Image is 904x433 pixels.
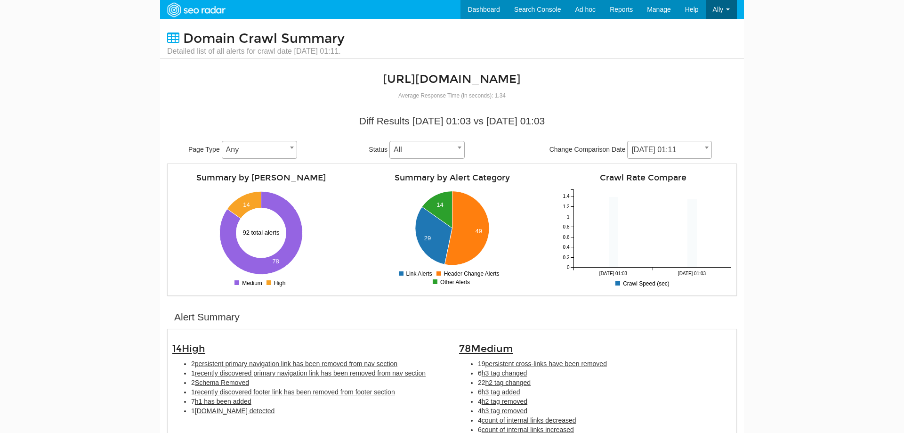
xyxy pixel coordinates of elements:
li: 6 [478,387,732,397]
h4: Summary by [PERSON_NAME] [172,173,349,182]
img: SEORadar [163,1,228,18]
span: h3 tag added [482,388,520,396]
li: 1 [191,406,445,416]
span: Manage [647,6,671,13]
tspan: 0.8 [563,224,570,229]
tspan: [DATE] 01:03 [599,271,628,276]
li: 2 [191,378,445,387]
span: Any [222,141,297,159]
span: Search Console [514,6,561,13]
tspan: 0.4 [563,245,570,250]
h4: Crawl Rate Compare [555,173,732,182]
li: 19 [478,359,732,368]
span: All [390,143,464,156]
li: 4 [478,416,732,425]
span: recently discovered primary navigation link has been removed from nav section [195,369,426,377]
a: [URL][DOMAIN_NAME] [383,72,521,86]
small: Detailed list of all alerts for crawl date [DATE] 01:11. [167,46,345,57]
span: 09/29/2025 01:11 [627,141,712,159]
span: Page Type [188,146,220,153]
span: persistent primary navigation link has been removed from nav section [195,360,397,368]
li: 4 [478,397,732,406]
tspan: 1.2 [563,204,570,209]
span: 09/29/2025 01:11 [628,143,711,156]
li: 7 [191,397,445,406]
li: 6 [478,368,732,378]
span: High [182,343,205,355]
span: Schema Removed [195,379,249,386]
span: count of internal links decreased [482,417,576,424]
span: Ad hoc [575,6,596,13]
text: 92 total alerts [242,229,280,236]
div: Alert Summary [174,310,240,324]
span: h3 tag removed [482,407,527,415]
tspan: [DATE] 01:03 [678,271,706,276]
span: [DOMAIN_NAME] detected [195,407,275,415]
span: persistent cross-links have been removed [485,360,607,368]
li: 4 [478,406,732,416]
span: Reports [610,6,633,13]
span: Any [222,143,297,156]
span: All [389,141,465,159]
small: Average Response Time (in seconds): 1.34 [398,92,506,99]
span: Change Comparison Date [549,146,626,153]
span: h1 has been added [195,398,251,405]
span: 14 [172,343,205,355]
span: h2 tag removed [482,398,527,405]
tspan: 0.6 [563,235,570,240]
h4: Summary by Alert Category [363,173,541,182]
tspan: 1 [567,214,570,220]
span: h2 tag changed [485,379,531,386]
span: Status [369,146,387,153]
li: 1 [191,387,445,397]
div: Diff Results [DATE] 01:03 vs [DATE] 01:03 [174,114,730,128]
span: recently discovered footer link has been removed from footer section [195,388,395,396]
span: Medium [471,343,513,355]
tspan: 0.2 [563,255,570,260]
span: h3 tag changed [482,369,527,377]
li: 22 [478,378,732,387]
span: Ally [713,6,724,13]
span: Domain Crawl Summary [183,31,345,47]
tspan: 0 [567,265,570,270]
tspan: 1.4 [563,194,570,199]
li: 1 [191,368,445,378]
span: 78 [459,343,513,355]
span: Help [685,6,699,13]
li: 2 [191,359,445,368]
